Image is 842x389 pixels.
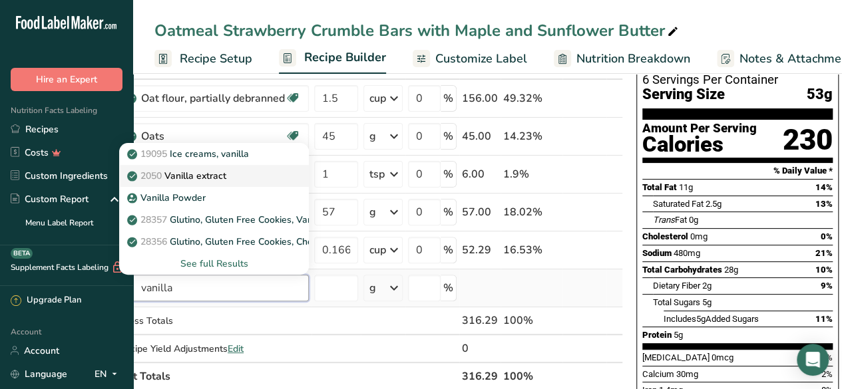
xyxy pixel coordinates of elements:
span: Customize Label [435,50,527,68]
a: Customize Label [413,44,527,74]
span: Edit [228,342,244,355]
div: Recipe Yield Adjustments [119,342,309,356]
button: Hire an Expert [11,68,122,91]
p: Vanilla extract [130,169,226,183]
span: 0mcg [712,352,734,362]
i: Trans [653,215,675,225]
span: 5g [674,330,683,340]
span: 13% [815,199,833,209]
span: Serving Size [642,86,725,103]
div: 100% [503,313,560,328]
a: Language [11,362,67,386]
div: 6.00 [462,166,498,182]
span: 30mg [676,369,698,379]
div: See full Results [130,257,298,271]
div: 6 Servings Per Container [642,73,833,86]
div: 18.02% [503,204,560,220]
div: Open Intercom Messenger [797,344,829,376]
span: Total Carbohydrates [642,265,722,275]
span: Fat [653,215,687,225]
span: [MEDICAL_DATA] [642,352,710,362]
span: Recipe Setup [180,50,252,68]
div: 156.00 [462,90,498,106]
div: cup [369,90,386,106]
span: 0% [821,231,833,241]
div: Amount Per Serving [642,122,757,135]
div: Oats [141,128,285,144]
div: cup [369,242,386,258]
div: See full Results [119,253,309,275]
div: g [369,204,376,220]
span: 11g [679,182,693,192]
div: g [369,280,376,296]
div: 57.00 [462,204,498,220]
span: 21% [815,248,833,258]
div: Upgrade Plan [11,294,81,307]
span: 28g [724,265,738,275]
span: Calcium [642,369,674,379]
span: 10% [815,265,833,275]
span: 0g [689,215,698,225]
span: Saturated Fat [653,199,704,209]
span: Includes Added Sugars [664,314,759,324]
a: Recipe Setup [154,44,252,74]
span: 2% [821,369,833,379]
a: Recipe Builder [279,43,386,74]
input: Add Ingredient [119,275,309,301]
span: 0mg [690,231,708,241]
span: 28357 [140,213,167,226]
div: 316.29 [462,313,498,328]
div: Calories [642,135,757,154]
span: Total Fat [642,182,677,192]
span: Cholesterol [642,231,688,241]
span: 53g [807,86,833,103]
span: 19095 [140,148,167,160]
span: 5g [696,314,706,324]
span: 28356 [140,235,167,248]
p: Vanilla Powder [130,191,206,205]
a: 2050Vanilla extract [119,165,309,187]
div: 49.32% [503,90,560,106]
p: Ice creams, vanilla [130,147,249,161]
div: g [369,128,376,144]
span: 9% [821,281,833,291]
div: 0 [462,340,498,356]
p: Glutino, Gluten Free Cookies, Vanilla Creme [130,213,356,227]
div: 16.53% [503,242,560,258]
span: 11% [815,314,833,324]
a: Vanilla Powder [119,187,309,209]
div: 14.23% [503,128,560,144]
div: 1.9% [503,166,560,182]
div: Oat flour, partially debranned [141,90,285,106]
a: 19095Ice creams, vanilla [119,143,309,165]
span: Protein [642,330,672,340]
div: Custom Report [11,192,89,206]
span: Nutrition Breakdown [576,50,690,68]
section: % Daily Value * [642,163,833,179]
span: 2.5g [706,199,722,209]
span: 5g [702,297,712,307]
div: EN [95,366,122,382]
div: BETA [11,248,33,259]
span: Dietary Fiber [653,281,700,291]
span: 14% [815,182,833,192]
a: Nutrition Breakdown [554,44,690,74]
div: tsp [369,166,385,182]
span: 480mg [674,248,700,258]
span: Recipe Builder [304,49,386,66]
div: Gross Totals [119,314,309,328]
span: 2g [702,281,712,291]
span: Total Sugars [653,297,700,307]
a: 28356Glutino, Gluten Free Cookies, Chocolate Vanilla Creme [119,231,309,253]
div: Oatmeal Strawberry Crumble Bars with Maple and Sunflower Butter [154,19,681,43]
div: 230 [783,122,833,158]
div: 45.00 [462,128,498,144]
div: 52.29 [462,242,498,258]
span: 2050 [140,170,162,182]
span: Sodium [642,248,672,258]
a: 28357Glutino, Gluten Free Cookies, Vanilla Creme [119,209,309,231]
p: Glutino, Gluten Free Cookies, Chocolate Vanilla Creme [130,235,402,249]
